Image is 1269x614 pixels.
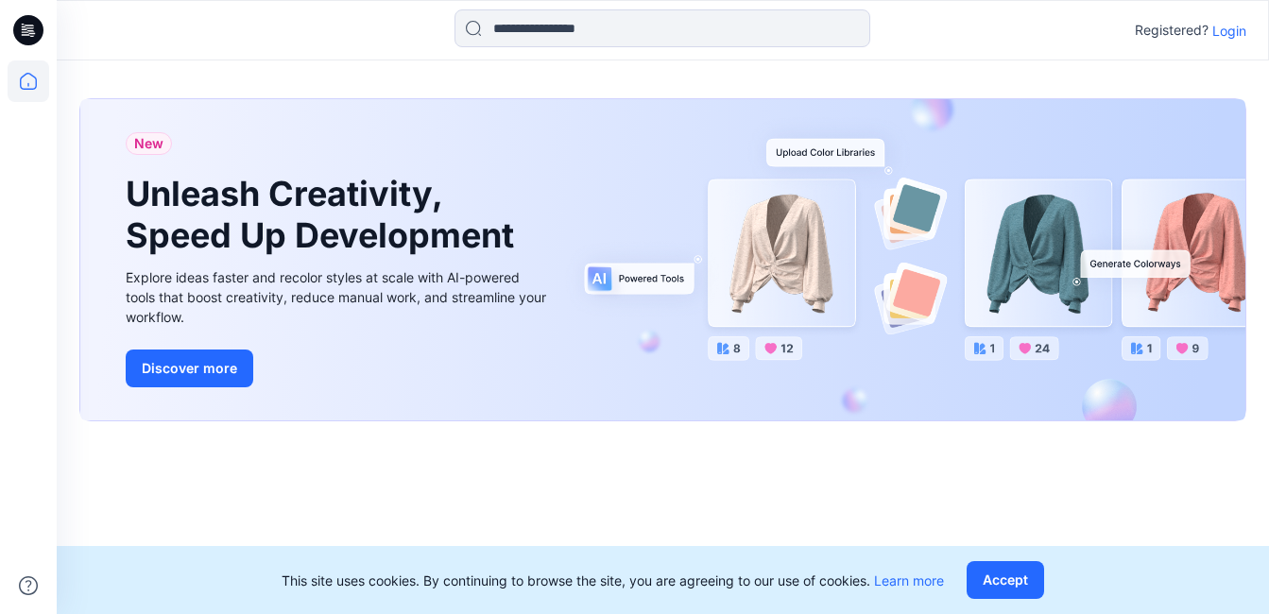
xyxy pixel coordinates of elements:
[126,267,551,327] div: Explore ideas faster and recolor styles at scale with AI-powered tools that boost creativity, red...
[126,350,551,387] a: Discover more
[126,174,523,255] h1: Unleash Creativity, Speed Up Development
[134,132,163,155] span: New
[874,572,944,588] a: Learn more
[967,561,1044,599] button: Accept
[126,350,253,387] button: Discover more
[1212,21,1246,41] p: Login
[282,571,944,590] p: This site uses cookies. By continuing to browse the site, you are agreeing to our use of cookies.
[1135,19,1209,42] p: Registered?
